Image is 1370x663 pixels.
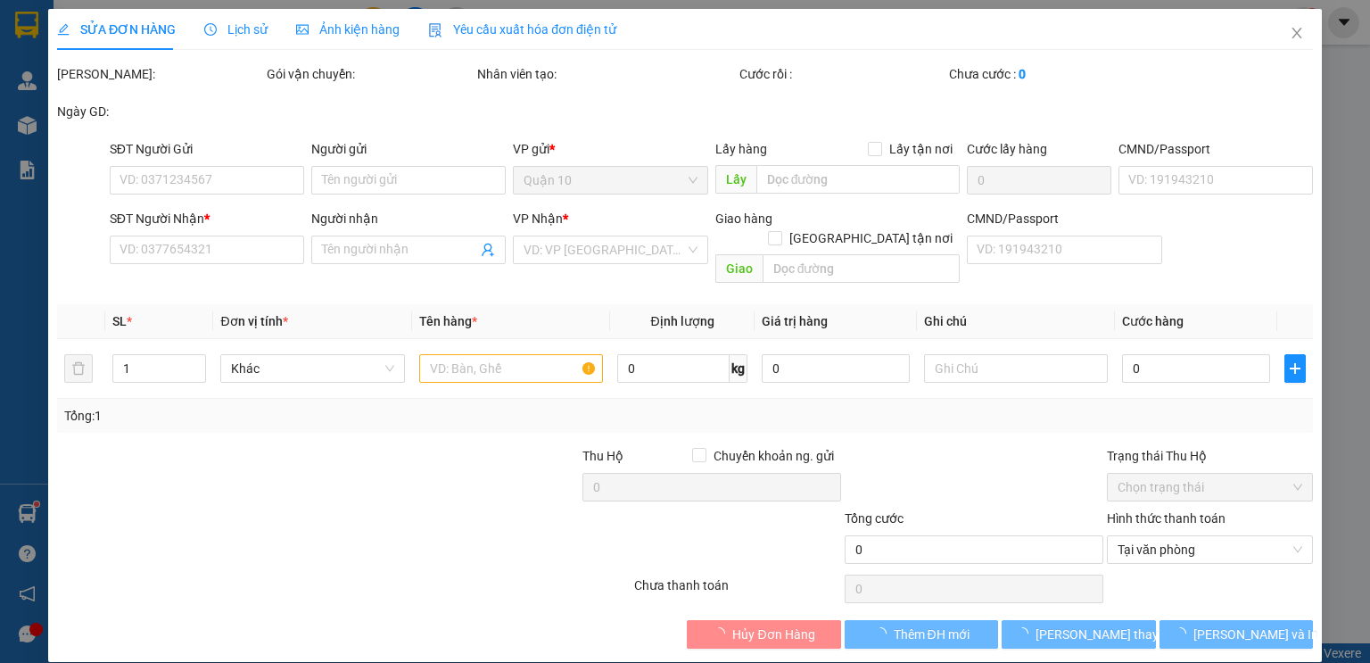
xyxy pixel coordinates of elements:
[311,209,506,228] div: Người nhận
[949,64,1155,84] div: Chưa cước :
[15,17,43,36] span: Gửi:
[1285,361,1305,376] span: plus
[1019,67,1026,81] b: 0
[524,167,697,194] span: Quận 10
[582,449,623,463] span: Thu Hộ
[762,314,828,328] span: Giá trị hàng
[513,139,707,159] div: VP gửi
[924,354,1108,383] input: Ghi Chú
[1118,474,1302,501] span: Chọn trạng thái
[1036,625,1178,644] span: [PERSON_NAME] thay đổi
[1284,354,1306,383] button: plus
[632,576,842,607] div: Chưa thanh toán
[311,139,506,159] div: Người gửi
[706,446,841,466] span: Chuyển khoản ng. gửi
[110,139,304,159] div: SĐT Người Gửi
[967,166,1111,195] input: Cước lấy hàng
[156,15,268,58] div: Trạm 114
[893,625,969,644] span: Thêm ĐH mới
[477,64,736,84] div: Nhân viên tạo:
[687,620,841,649] button: Hủy Đơn Hàng
[713,627,732,640] span: loading
[967,142,1047,156] label: Cước lấy hàng
[1122,314,1184,328] span: Cước hàng
[267,64,473,84] div: Gói vận chuyển:
[204,22,268,37] span: Lịch sử
[967,209,1161,228] div: CMND/Passport
[739,64,945,84] div: Cước rồi :
[1107,446,1313,466] div: Trạng thái Thu Hộ
[64,354,93,383] button: delete
[220,314,287,328] span: Đơn vị tính
[873,627,893,640] span: loading
[13,117,41,136] span: CR :
[296,22,400,37] span: Ảnh kiện hàng
[732,625,814,644] span: Hủy Đơn Hàng
[419,314,477,328] span: Tên hàng
[15,37,144,58] div: triều
[57,22,176,37] span: SỬA ĐƠN HÀNG
[845,620,999,649] button: Thêm ĐH mới
[204,23,217,36] span: clock-circle
[714,142,766,156] span: Lấy hàng
[1160,620,1314,649] button: [PERSON_NAME] và In
[1174,627,1193,640] span: loading
[714,165,755,194] span: Lấy
[1290,26,1304,40] span: close
[1193,625,1318,644] span: [PERSON_NAME] và In
[110,209,304,228] div: SĐT Người Nhận
[428,22,616,37] span: Yêu cầu xuất hóa đơn điện tử
[762,254,960,283] input: Dọc đường
[513,211,563,226] span: VP Nhận
[1118,139,1313,159] div: CMND/Passport
[1107,511,1226,526] label: Hình thức thanh toán
[1002,620,1156,649] button: [PERSON_NAME] thay đổi
[112,314,127,328] span: SL
[714,211,772,226] span: Giao hàng
[57,64,263,84] div: [PERSON_NAME]:
[57,102,263,121] div: Ngày GD:
[15,15,144,37] div: Quận 10
[845,511,904,526] span: Tổng cước
[782,228,960,248] span: [GEOGRAPHIC_DATA] tận nơi
[156,58,268,79] div: thúy an
[481,243,495,257] span: user-add
[1016,627,1036,640] span: loading
[13,115,146,137] div: 40.000
[917,304,1115,339] th: Ghi chú
[755,165,960,194] input: Dọc đường
[419,354,603,383] input: VD: Bàn, Ghế
[650,314,714,328] span: Định lượng
[714,254,762,283] span: Giao
[15,83,144,104] div: 079074008997
[882,139,960,159] span: Lấy tận nơi
[1272,9,1322,59] button: Close
[57,23,70,36] span: edit
[156,17,199,36] span: Nhận:
[730,354,747,383] span: kg
[296,23,309,36] span: picture
[1118,536,1302,563] span: Tại văn phòng
[231,355,393,382] span: Khác
[64,406,530,426] div: Tổng: 1
[428,23,442,37] img: icon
